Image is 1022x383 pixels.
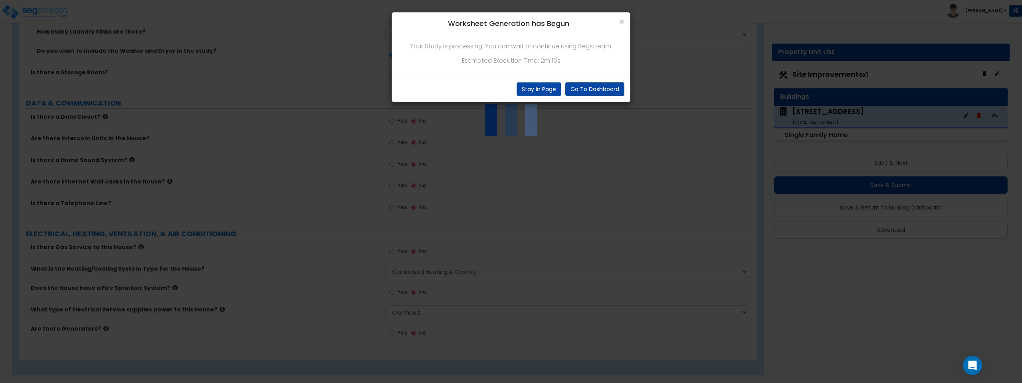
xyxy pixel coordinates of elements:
p: Your Study is processing. You can wait or continue using Segstream. [398,41,624,52]
button: Go To Dashboard [565,82,624,96]
p: Estimated Execution Time: 2m 16s [398,56,624,66]
h4: Worksheet Generation has Begun [398,18,624,29]
div: Open Intercom Messenger [963,356,982,375]
span: × [619,16,624,28]
button: Stay In Page [517,82,561,96]
button: Close [619,18,624,26]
